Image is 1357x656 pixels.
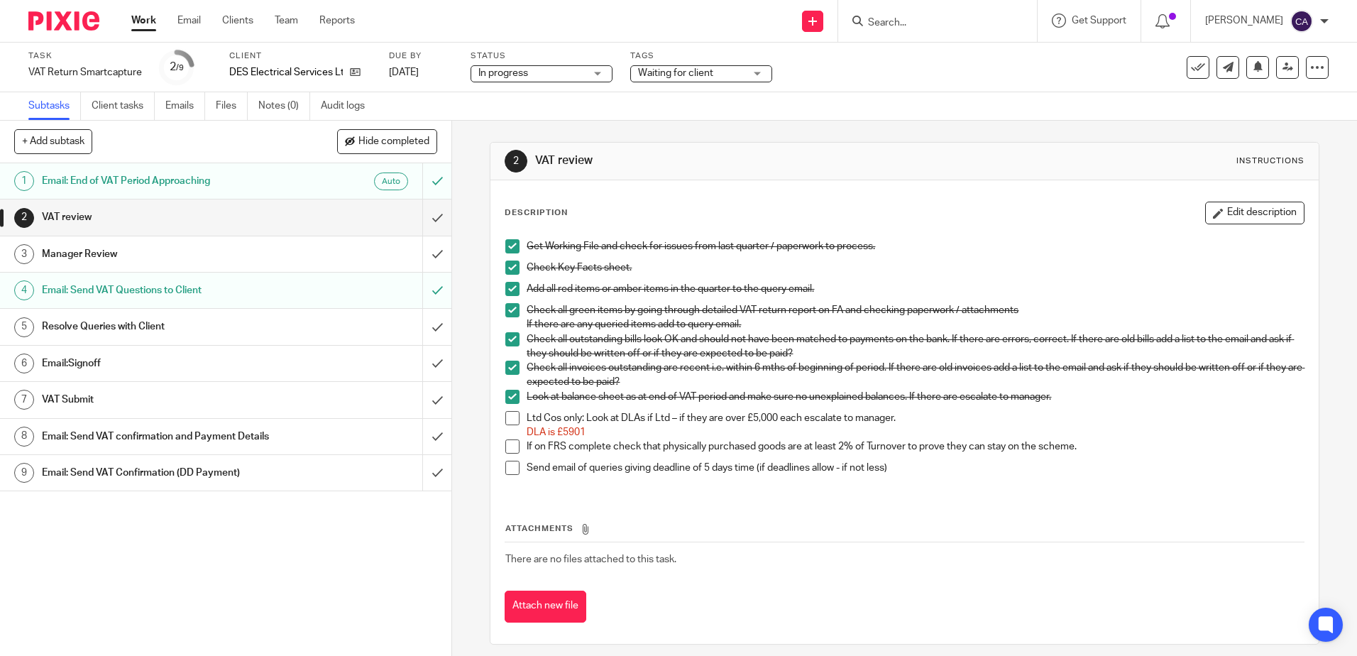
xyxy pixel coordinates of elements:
div: 8 [14,427,34,447]
span: DLA is £5901 [527,427,586,437]
small: /9 [176,64,184,72]
h1: VAT review [42,207,286,228]
label: Status [471,50,612,62]
h1: VAT Submit [42,389,286,410]
div: 4 [14,280,34,300]
div: 9 [14,463,34,483]
div: VAT Return Smartcapture [28,65,142,80]
span: Waiting for client [638,68,713,78]
p: [PERSON_NAME] [1205,13,1283,28]
span: In progress [478,68,528,78]
label: Tags [630,50,772,62]
button: Attach new file [505,591,586,623]
button: Edit description [1205,202,1304,224]
h1: VAT review [535,153,935,168]
p: Check all invoices outstanding are recent i.e. within 6 mths of beginning of period. If there are... [527,361,1303,390]
a: Clients [222,13,253,28]
p: Check all green items by going through detailed VAT return report on FA and checking paperwork / ... [527,303,1303,317]
h1: Resolve Queries with Client [42,316,286,337]
a: Client tasks [92,92,155,120]
p: Description [505,207,568,219]
span: Attachments [505,525,573,532]
p: Ltd Cos only: Look at DLAs if Ltd – if they are over £5,000 each escalate to manager. [527,411,1303,425]
a: Audit logs [321,92,375,120]
p: Check all outstanding bills look OK and should not have been matched to payments on the bank. If ... [527,332,1303,361]
label: Client [229,50,371,62]
h1: Email:Signoff [42,353,286,374]
input: Search [867,17,994,30]
div: 6 [14,354,34,373]
p: Check Key Facts sheet. [527,261,1303,275]
div: 2 [170,59,184,75]
div: 7 [14,390,34,410]
img: Pixie [28,11,99,31]
label: Due by [389,50,453,62]
a: Subtasks [28,92,81,120]
button: Hide completed [337,129,437,153]
img: svg%3E [1290,10,1313,33]
p: Send email of queries giving deadline of 5 days time (if deadlines allow - if not less) [527,461,1303,475]
a: Team [275,13,298,28]
a: Work [131,13,156,28]
p: Add all red items or amber items in the quarter to the query email. [527,282,1303,296]
label: Task [28,50,142,62]
div: 1 [14,171,34,191]
span: Hide completed [358,136,429,148]
a: Files [216,92,248,120]
p: Look at balance sheet as at end of VAT period and make sure no unexplained balances. If there are... [527,390,1303,404]
h1: Manager Review [42,244,286,265]
p: Get Working File and check for issues from last quarter / paperwork to process. [527,239,1303,253]
div: Auto [374,173,408,190]
h1: Email: Send VAT Confirmation (DD Payment) [42,462,286,483]
span: There are no files attached to this task. [505,554,676,564]
span: Get Support [1072,16,1126,26]
a: Email [177,13,201,28]
div: 2 [505,150,527,173]
h1: Email: Send VAT confirmation and Payment Details [42,426,286,447]
div: Instructions [1236,155,1304,167]
h1: Email: Send VAT Questions to Client [42,280,286,301]
button: + Add subtask [14,129,92,153]
div: 2 [14,208,34,228]
a: Emails [165,92,205,120]
h1: Email: End of VAT Period Approaching [42,170,286,192]
p: DES Electrical Services Ltd [229,65,343,80]
div: 3 [14,244,34,264]
a: Notes (0) [258,92,310,120]
div: 5 [14,317,34,337]
a: Reports [319,13,355,28]
span: [DATE] [389,67,419,77]
p: If on FRS complete check that physically purchased goods are at least 2% of Turnover to prove the... [527,439,1303,454]
p: If there are any queried items add to query email. [527,317,1303,332]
